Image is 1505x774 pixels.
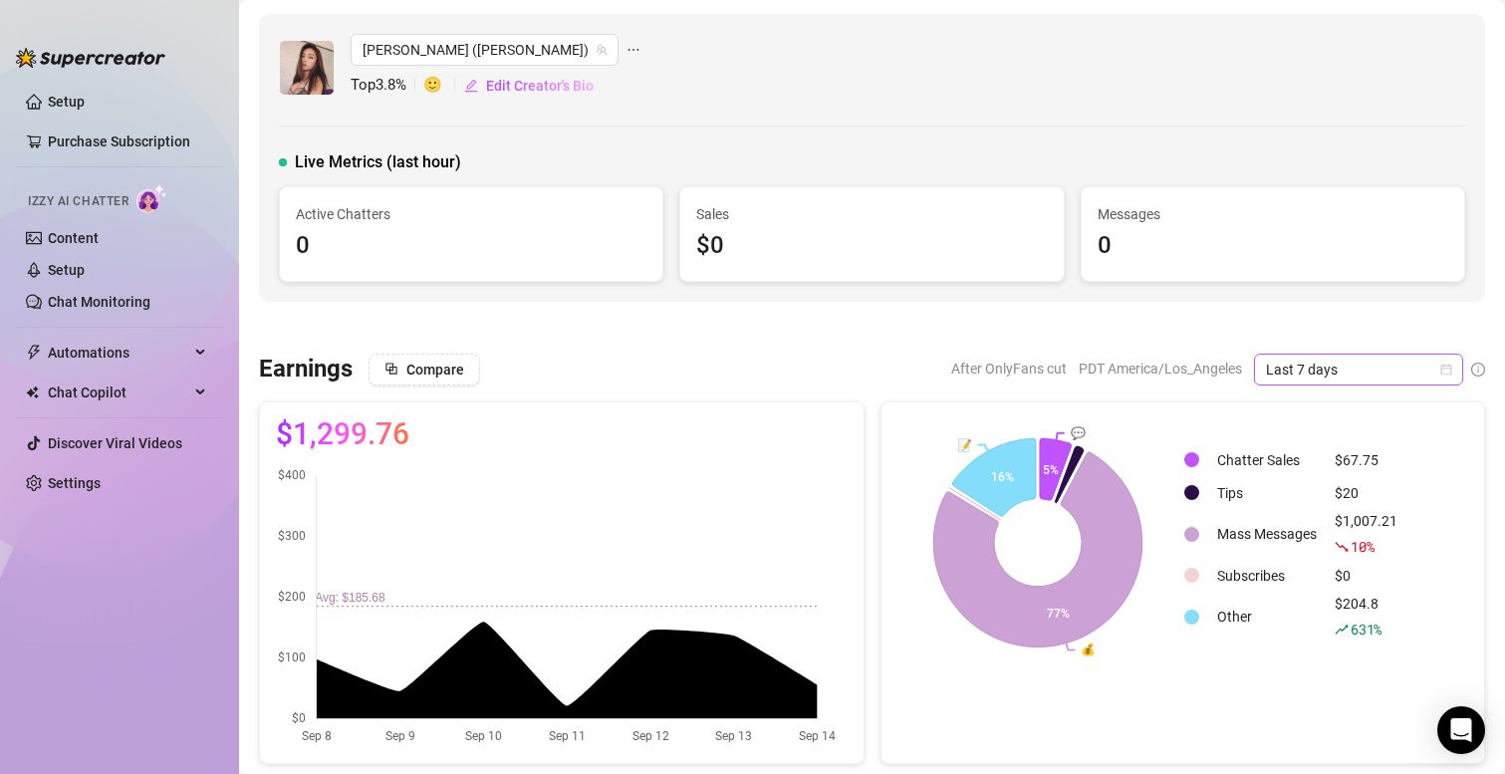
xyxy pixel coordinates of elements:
span: Edit Creator's Bio [486,78,594,94]
img: AI Chatter [136,184,167,213]
td: Tips [1209,477,1325,508]
td: Other [1209,593,1325,641]
span: Messages [1098,203,1448,225]
a: Chat Monitoring [48,294,150,310]
a: Discover Viral Videos [48,435,182,451]
td: Chatter Sales [1209,444,1325,475]
span: Mizzi (mizzimie) [363,35,607,65]
span: thunderbolt [26,345,42,361]
a: Setup [48,262,85,278]
span: Top 3.8 % [351,74,423,98]
a: Setup [48,94,85,110]
span: edit [464,79,478,93]
span: 🙂 [423,74,463,98]
span: Izzy AI Chatter [28,192,128,211]
img: Mizzi [280,41,334,95]
span: Active Chatters [296,203,646,225]
span: calendar [1440,364,1452,376]
button: Edit Creator's Bio [463,70,595,102]
span: ellipsis [627,34,640,66]
span: info-circle [1471,363,1485,377]
span: Live Metrics (last hour) [295,150,461,174]
td: Mass Messages [1209,510,1325,558]
button: Compare [369,354,480,386]
a: Content [48,230,99,246]
div: 0 [296,227,646,265]
span: Compare [406,362,464,378]
span: After OnlyFans cut [951,354,1067,384]
div: Open Intercom Messenger [1437,706,1485,754]
span: Last 7 days [1266,355,1451,385]
div: $67.75 [1335,449,1397,471]
div: $20 [1335,482,1397,504]
span: Chat Copilot [48,377,189,408]
div: $1,007.21 [1335,510,1397,558]
span: block [384,362,398,376]
text: 📝 [956,436,971,451]
span: PDT America/Los_Angeles [1079,354,1242,384]
h3: Earnings [259,354,353,386]
span: 10 % [1351,537,1374,556]
div: 0 [1098,227,1448,265]
span: Automations [48,337,189,369]
div: $0 [696,227,1047,265]
span: $1,299.76 [276,418,409,450]
span: fall [1335,540,1349,554]
text: 💬 [1070,424,1085,439]
span: team [596,44,608,56]
text: 💰 [1081,642,1096,656]
span: Sales [696,203,1047,225]
td: Subscribes [1209,560,1325,591]
span: rise [1335,623,1349,637]
img: Chat Copilot [26,386,39,399]
a: Purchase Subscription [48,126,207,157]
span: 631 % [1351,620,1381,639]
img: logo-BBDzfeDw.svg [16,48,165,68]
div: $0 [1335,565,1397,587]
div: $204.8 [1335,593,1397,641]
a: Settings [48,475,101,491]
